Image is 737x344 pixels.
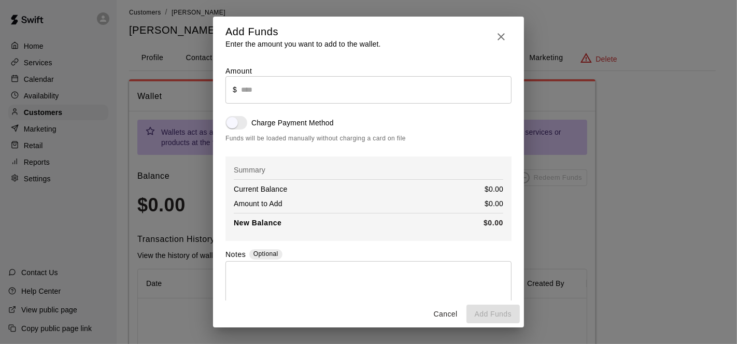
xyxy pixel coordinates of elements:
p: $0.00 [485,198,503,209]
label: Amount [225,67,252,75]
p: Current Balance [234,184,287,194]
p: $0.00 [484,218,503,228]
span: Optional [253,250,278,257]
p: Summary [234,165,503,175]
p: Enter the amount you want to add to the wallet. [225,39,381,49]
p: $0.00 [485,184,503,194]
h5: Add Funds [225,25,381,39]
p: New Balance [234,218,282,228]
p: Amount to Add [234,198,282,209]
p: $ [233,84,237,95]
span: Funds will be loaded manually without charging a card on file [225,134,512,144]
label: Notes [225,249,246,261]
button: Cancel [429,305,462,324]
p: Charge Payment Method [251,118,334,128]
